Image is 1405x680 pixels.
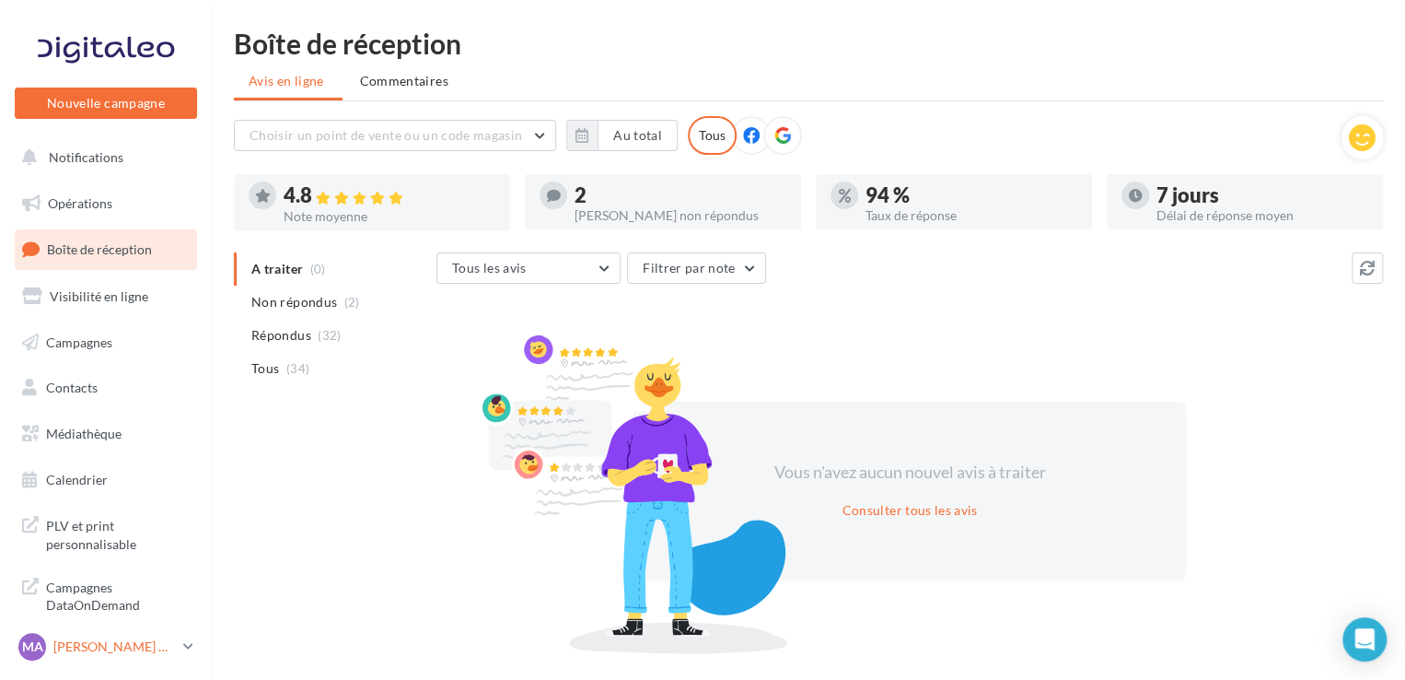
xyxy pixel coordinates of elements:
[566,120,678,151] button: Au total
[286,361,309,376] span: (34)
[11,568,201,622] a: Campagnes DataOnDemand
[627,252,766,284] button: Filtrer par note
[11,369,201,407] a: Contacts
[1156,209,1368,222] div: Délai de réponse moyen
[688,116,737,155] div: Tous
[11,277,201,316] a: Visibilité en ligne
[436,252,621,284] button: Tous les avis
[11,323,201,362] a: Campagnes
[575,209,786,222] div: [PERSON_NAME] non répondus
[11,138,193,177] button: Notifications
[11,415,201,453] a: Médiathèque
[865,185,1077,205] div: 94 %
[234,120,556,151] button: Choisir un point de vente ou un code magasin
[11,229,201,269] a: Boîte de réception
[751,461,1068,485] div: Vous n'avez aucun nouvel avis à traiter
[598,120,678,151] button: Au total
[251,293,337,311] span: Non répondus
[46,472,108,487] span: Calendrier
[284,185,495,206] div: 4.8
[48,195,112,211] span: Opérations
[344,295,360,310] span: (2)
[53,638,176,656] p: [PERSON_NAME] CANALES
[284,210,495,223] div: Note moyenne
[250,127,522,143] span: Choisir un point de vente ou un code magasin
[251,326,311,345] span: Répondus
[46,575,190,615] span: Campagnes DataOnDemand
[11,506,201,560] a: PLV et print personnalisable
[1156,185,1368,205] div: 7 jours
[251,359,279,378] span: Tous
[452,260,527,276] span: Tous les avis
[11,184,201,223] a: Opérations
[1342,617,1387,662] div: Open Intercom Messenger
[22,638,43,656] span: MA
[50,288,148,304] span: Visibilité en ligne
[575,185,786,205] div: 2
[46,380,98,395] span: Contacts
[318,328,341,343] span: (32)
[834,499,984,522] button: Consulter tous les avis
[865,209,1077,222] div: Taux de réponse
[15,629,197,664] a: MA [PERSON_NAME] CANALES
[15,88,197,119] button: Nouvelle campagne
[47,241,152,257] span: Boîte de réception
[49,149,123,165] span: Notifications
[360,72,448,90] span: Commentaires
[234,29,1383,57] div: Boîte de réception
[46,513,190,553] span: PLV et print personnalisable
[11,461,201,499] a: Calendrier
[46,426,122,441] span: Médiathèque
[46,334,112,349] span: Campagnes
